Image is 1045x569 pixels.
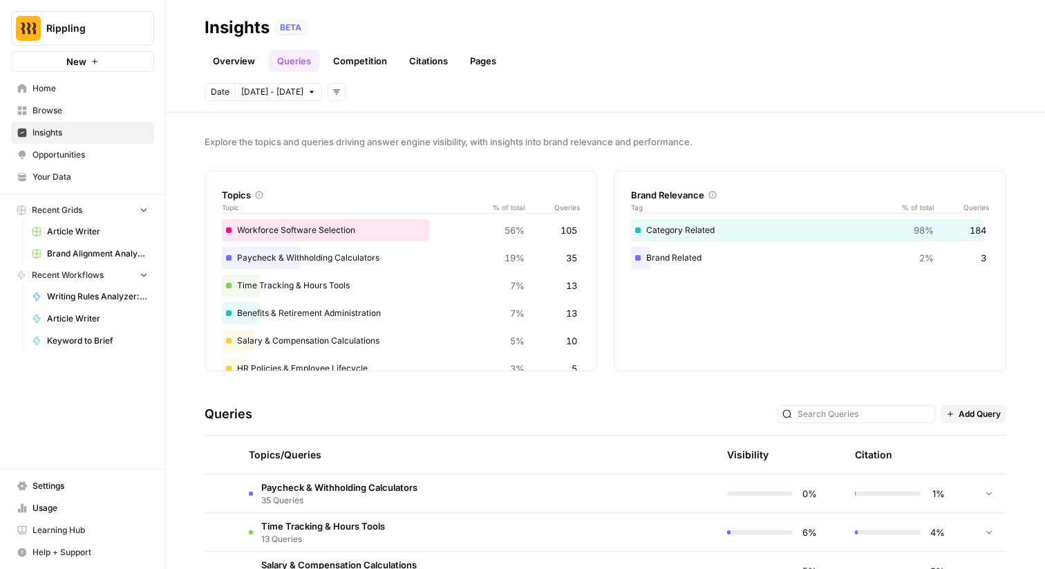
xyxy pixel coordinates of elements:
[510,279,525,292] span: 7%
[801,525,817,539] span: 6%
[26,243,154,265] a: Brand Alignment Analyzer
[32,480,148,492] span: Settings
[11,166,154,188] a: Your Data
[11,519,154,541] a: Learning Hub
[32,104,148,117] span: Browse
[47,225,148,238] span: Article Writer
[855,436,892,474] div: Citation
[510,306,525,320] span: 7%
[269,50,319,72] a: Queries
[26,221,154,243] a: Article Writer
[32,524,148,537] span: Learning Hub
[47,290,148,303] span: Writing Rules Analyzer: Brand Alignment (top pages) 🎯
[11,200,154,221] button: Recent Grids
[462,50,505,72] a: Pages
[32,502,148,514] span: Usage
[222,247,580,269] div: Paycheck & Withholding Calculators
[249,436,574,474] div: Topics/Queries
[222,274,580,297] div: Time Tracking & Hours Tools
[261,519,385,533] span: Time Tracking & Hours Tools
[32,171,148,183] span: Your Data
[26,286,154,308] a: Writing Rules Analyzer: Brand Alignment (top pages) 🎯
[631,219,989,241] div: Category Related
[32,204,82,216] span: Recent Grids
[47,335,148,347] span: Keyword to Brief
[727,448,769,462] div: Visibility
[798,407,930,421] input: Search Queries
[222,219,580,241] div: Workforce Software Selection
[205,135,1006,149] span: Explore the topics and queries driving answer engine visibility, with insights into brand relevan...
[929,525,945,539] span: 4%
[970,223,986,237] span: 184
[26,308,154,330] a: Article Writer
[919,251,934,265] span: 2%
[32,127,148,139] span: Insights
[525,202,580,213] span: Queries
[325,50,395,72] a: Competition
[572,362,577,375] span: 5
[26,330,154,352] a: Keyword to Brief
[47,248,148,260] span: Brand Alignment Analyzer
[401,50,456,72] a: Citations
[11,475,154,497] a: Settings
[261,494,417,507] span: 35 Queries
[505,251,525,265] span: 19%
[222,330,580,352] div: Salary & Compensation Calculations
[241,86,303,98] span: [DATE] - [DATE]
[631,188,989,202] div: Brand Relevance
[510,334,525,348] span: 5%
[11,77,154,100] a: Home
[11,497,154,519] a: Usage
[32,149,148,161] span: Opportunities
[205,50,263,72] a: Overview
[934,202,989,213] span: Queries
[505,223,525,237] span: 56%
[892,202,934,213] span: % of total
[211,86,229,98] span: Date
[11,541,154,563] button: Help + Support
[11,100,154,122] a: Browse
[11,51,154,72] button: New
[483,202,525,213] span: % of total
[205,17,270,39] div: Insights
[222,357,580,380] div: HR Policies & Employee Lifecycle
[914,223,934,237] span: 98%
[11,144,154,166] a: Opportunities
[941,405,1006,423] button: Add Query
[11,11,154,46] button: Workspace: Rippling
[275,21,306,35] div: BETA
[566,279,577,292] span: 13
[47,313,148,325] span: Article Writer
[235,83,322,101] button: [DATE] - [DATE]
[801,487,817,501] span: 0%
[222,188,580,202] div: Topics
[561,223,577,237] span: 105
[46,21,130,35] span: Rippling
[66,55,86,68] span: New
[32,82,148,95] span: Home
[16,16,41,41] img: Rippling Logo
[959,408,1001,420] span: Add Query
[11,265,154,286] button: Recent Workflows
[261,481,417,494] span: Paycheck & Withholding Calculators
[566,334,577,348] span: 10
[261,533,385,545] span: 13 Queries
[11,122,154,144] a: Insights
[631,247,989,269] div: Brand Related
[32,546,148,559] span: Help + Support
[981,251,986,265] span: 3
[222,302,580,324] div: Benefits & Retirement Administration
[631,202,892,213] span: Tag
[929,487,945,501] span: 1%
[510,362,525,375] span: 3%
[205,404,252,424] h3: Queries
[566,251,577,265] span: 35
[566,306,577,320] span: 13
[222,202,483,213] span: Topic
[32,269,104,281] span: Recent Workflows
